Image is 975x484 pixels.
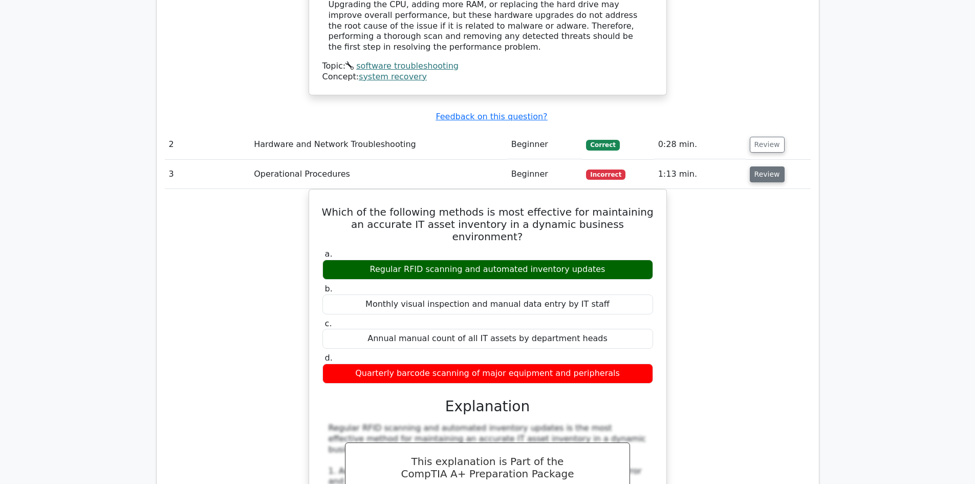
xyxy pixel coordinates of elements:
div: Regular RFID scanning and automated inventory updates [322,260,653,280]
a: software troubleshooting [356,61,459,71]
td: 0:28 min. [654,130,746,159]
h3: Explanation [329,398,647,415]
span: d. [325,353,333,363]
span: c. [325,319,332,328]
span: a. [325,249,333,259]
td: Hardware and Network Troubleshooting [250,130,507,159]
td: 1:13 min. [654,160,746,189]
td: Beginner [507,130,582,159]
a: system recovery [359,72,427,81]
div: Topic: [322,61,653,72]
h5: Which of the following methods is most effective for maintaining an accurate IT asset inventory i... [321,206,654,243]
button: Review [750,137,785,153]
a: Feedback on this question? [436,112,547,121]
span: Incorrect [586,170,625,180]
span: b. [325,284,333,293]
div: Annual manual count of all IT assets by department heads [322,329,653,349]
span: Correct [586,140,619,150]
td: 3 [165,160,250,189]
div: Monthly visual inspection and manual data entry by IT staff [322,294,653,314]
td: Operational Procedures [250,160,507,189]
button: Review [750,166,785,182]
td: Beginner [507,160,582,189]
div: Quarterly barcode scanning of major equipment and peripherals [322,364,653,384]
div: Concept: [322,72,653,82]
td: 2 [165,130,250,159]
